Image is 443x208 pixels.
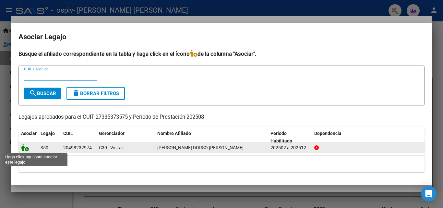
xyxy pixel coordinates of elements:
[61,127,96,148] datatable-header-cell: CUIL
[99,131,125,136] span: Gerenciador
[72,91,119,96] span: Borrar Filtros
[29,89,37,97] mat-icon: search
[18,127,38,148] datatable-header-cell: Asociar
[314,131,341,136] span: Dependencia
[421,186,437,202] div: Open Intercom Messenger
[312,127,425,148] datatable-header-cell: Dependencia
[63,144,92,152] div: 20498232974
[41,145,48,150] span: 350
[270,144,309,152] div: 202502 a 202512
[21,131,37,136] span: Asociar
[29,91,56,96] span: Buscar
[18,156,425,172] div: 1 registros
[63,131,73,136] span: CUIL
[157,131,191,136] span: Nombre Afiliado
[72,89,80,97] mat-icon: delete
[268,127,312,148] datatable-header-cell: Periodo Habilitado
[24,88,61,99] button: Buscar
[66,87,125,100] button: Borrar Filtros
[270,131,292,143] span: Periodo Habilitado
[18,113,425,121] p: Legajos aprobados para el CUIT 27335373575 y Período de Prestación 202508
[18,50,425,58] h4: Busque el afiliado correspondiente en la tabla y haga click en el ícono de la columna "Asociar".
[157,145,244,150] span: VILLALBA DORSO THIAGO BAUTISTA
[96,127,155,148] datatable-header-cell: Gerenciador
[41,131,55,136] span: Legajo
[155,127,268,148] datatable-header-cell: Nombre Afiliado
[99,145,123,150] span: C30 - Visitar
[18,31,425,43] h2: Asociar Legajo
[38,127,61,148] datatable-header-cell: Legajo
